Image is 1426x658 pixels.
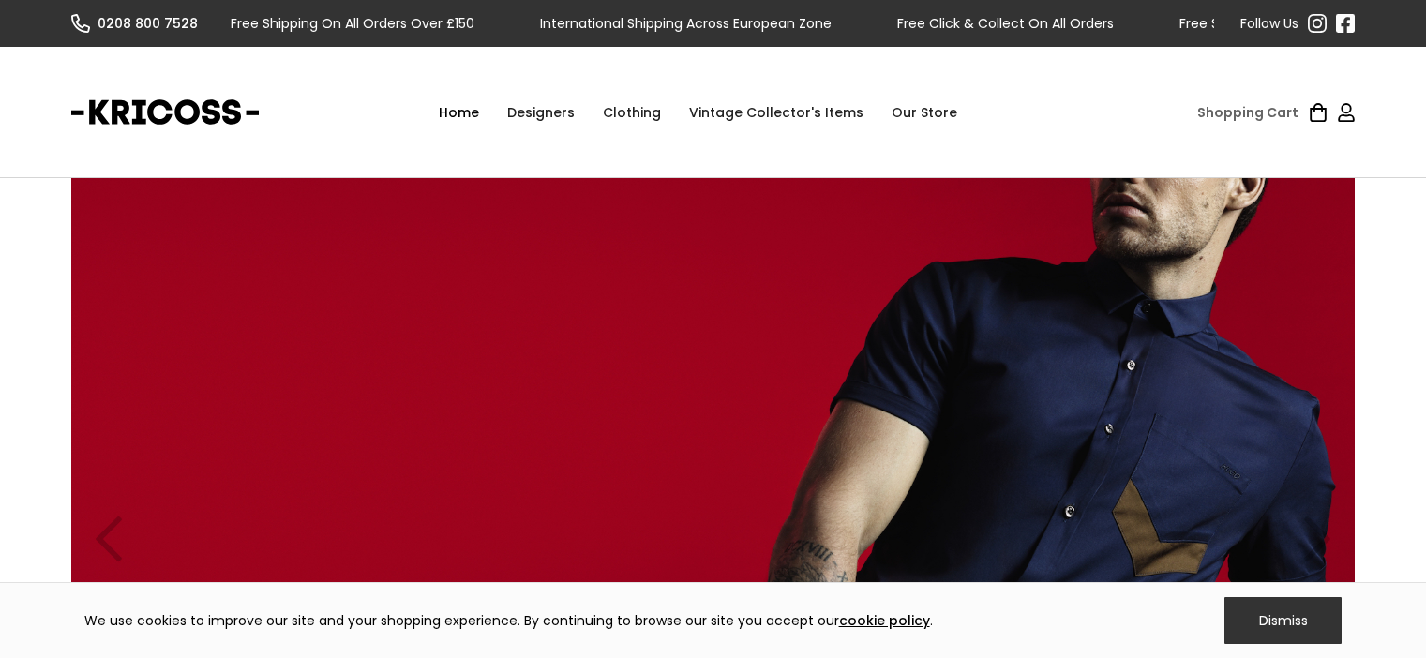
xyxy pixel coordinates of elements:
[231,14,474,33] div: Free Shipping On All Orders Over £150
[839,611,930,630] a: cookie policy
[98,14,198,33] div: 0208 800 7528
[493,84,589,141] div: Designers
[84,611,933,630] div: We use cookies to improve our site and your shopping experience. By continuing to browse our site...
[589,84,675,141] div: Clothing
[1197,103,1298,122] div: Shopping Cart
[897,14,1114,33] div: Free Click & Collect On All Orders
[71,89,259,136] a: home
[71,14,212,33] a: 0208 800 7528
[878,84,971,141] a: Our Store
[425,84,493,141] a: Home
[1224,597,1342,644] div: Dismiss
[540,14,832,33] div: International Shipping Across European Zone
[1179,14,1423,33] div: Free Shipping On All Orders Over £150
[675,84,878,141] a: Vintage Collector's Items
[1240,14,1298,33] div: Follow Us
